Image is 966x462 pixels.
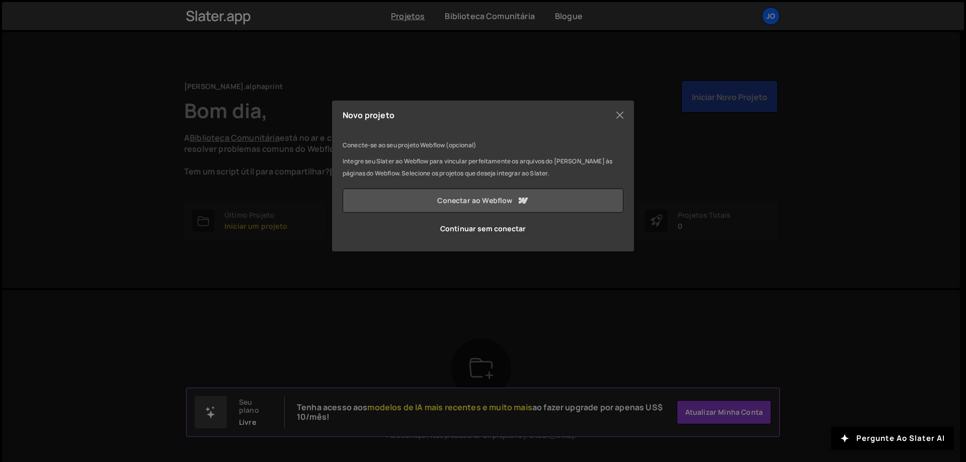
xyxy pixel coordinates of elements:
font: Conectar ao Webflow [437,196,512,205]
button: Pergunte ao Slater AI [831,427,954,450]
font: Integre seu Slater ao Webflow para vincular perfeitamente os arquivos do [PERSON_NAME] às páginas... [343,157,612,177]
font: Pergunte ao Slater AI [856,433,945,443]
a: Continuar sem conectar [343,217,623,241]
font: Continuar sem conectar [440,224,526,233]
font: Conecte-se ao seu projeto Webflow (opcional) [343,141,476,149]
font: Novo projeto [343,110,394,121]
button: Fechar [612,108,627,123]
a: Conectar ao Webflow [343,189,623,213]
